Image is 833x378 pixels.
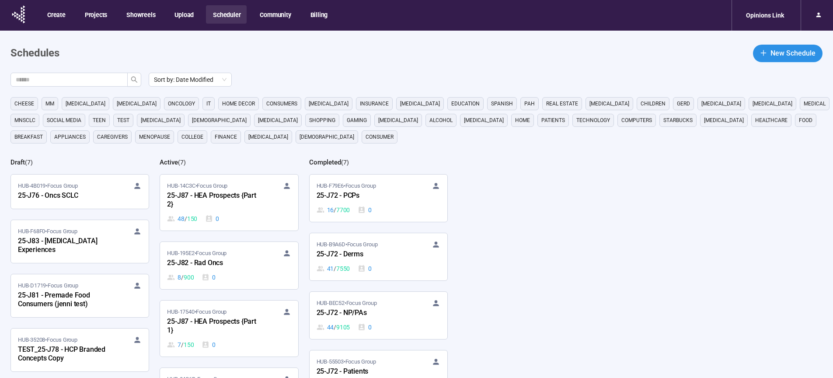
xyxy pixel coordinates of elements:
button: Community [253,5,297,24]
span: search [131,76,138,83]
span: 7700 [336,205,350,215]
h2: Completed [309,158,341,166]
span: [MEDICAL_DATA] [66,99,105,108]
span: / [181,340,184,350]
div: 25-J87 - HEA Prospects {Part 1} [167,316,263,336]
span: appliances [54,133,86,141]
span: oncology [168,99,195,108]
span: home [515,116,530,125]
div: 25-J82 - Rad Oncs [167,258,263,269]
span: [DEMOGRAPHIC_DATA] [192,116,247,125]
span: ( 7 ) [25,159,33,166]
span: HUB-BEC52 • Focus Group [317,299,377,308]
a: HUB-4B019•Focus Group25-J76 - Oncs SCLC [11,175,149,209]
span: Test [117,116,129,125]
span: Teen [93,116,106,125]
div: 25-J72 - PCPs [317,190,413,202]
span: 150 [184,340,194,350]
span: [MEDICAL_DATA] [309,99,349,108]
a: HUB-F79E6•Focus Group25-J72 - PCPs16 / 77000 [310,175,447,222]
span: 9105 [336,322,350,332]
div: 48 [167,214,197,224]
span: / [334,322,336,332]
h2: Active [160,158,178,166]
button: Create [40,5,72,24]
span: cheese [14,99,34,108]
div: 16 [317,205,350,215]
button: Upload [167,5,200,24]
div: 7 [167,340,194,350]
div: 0 [358,205,372,215]
a: HUB-B9A6D•Focus Group25-J72 - Derms41 / 75500 [310,233,447,280]
span: / [185,214,187,224]
span: [MEDICAL_DATA] [258,116,298,125]
span: [DEMOGRAPHIC_DATA] [300,133,354,141]
span: social media [47,116,81,125]
span: HUB-B9A6D • Focus Group [317,240,378,249]
div: 25-J87 - HEA Prospects {Part 2} [167,190,263,210]
span: medical [804,99,826,108]
span: [MEDICAL_DATA] [248,133,288,141]
span: menopause [139,133,170,141]
span: healthcare [755,116,788,125]
span: 900 [184,273,194,282]
span: shopping [309,116,335,125]
span: technology [576,116,610,125]
button: plusNew Schedule [753,45,823,62]
span: Sort by: Date Modified [154,73,227,86]
button: Billing [303,5,334,24]
a: HUB-F68F0•Focus Group25-J83 - [MEDICAL_DATA] Experiences [11,220,149,263]
div: 25-J72 - NP/PAs [317,308,413,319]
span: HUB-F68F0 • Focus Group [18,227,77,236]
span: finance [215,133,237,141]
a: HUB-17540•Focus Group25-J87 - HEA Prospects {Part 1}7 / 1500 [160,301,298,357]
span: caregivers [97,133,128,141]
span: GERD [677,99,690,108]
a: HUB-BEC52•Focus Group25-J72 - NP/PAs44 / 91050 [310,292,447,339]
span: HUB-14C3C • Focus Group [167,182,227,190]
span: ( 7 ) [341,159,349,166]
div: 25-J72 - Patients [317,366,413,378]
span: [MEDICAL_DATA] [704,116,744,125]
span: HUB-17540 • Focus Group [167,308,227,316]
span: HUB-55503 • Focus Group [317,357,376,366]
div: 25-J83 - [MEDICAL_DATA] Experiences [18,236,114,256]
span: consumers [266,99,297,108]
span: Patients [541,116,565,125]
span: 150 [187,214,197,224]
div: 0 [202,273,216,282]
a: HUB-D1719•Focus Group25-J81 - Premade Food Consumers (jenni test) [11,274,149,317]
div: 0 [205,214,219,224]
div: 25-J76 - Oncs SCLC [18,190,114,202]
button: Projects [78,5,113,24]
span: [MEDICAL_DATA] [464,116,504,125]
span: HUB-D1719 • Focus Group [18,281,78,290]
span: Insurance [360,99,389,108]
span: starbucks [663,116,693,125]
div: TEST_25-J78 - HCP Branded Concepts Copy [18,344,114,364]
h2: Draft [10,158,25,166]
span: gaming [347,116,367,125]
span: mnsclc [14,116,35,125]
div: 0 [358,322,372,332]
span: ( 7 ) [178,159,186,166]
span: Spanish [491,99,513,108]
div: 41 [317,264,350,273]
span: education [451,99,480,108]
button: Showreels [119,5,161,24]
span: HUB-35208 • Focus Group [18,336,77,344]
div: 8 [167,273,194,282]
span: [MEDICAL_DATA] [701,99,741,108]
span: [MEDICAL_DATA] [378,116,418,125]
div: Opinions Link [741,7,789,24]
span: 7550 [336,264,350,273]
span: [MEDICAL_DATA] [589,99,629,108]
span: [MEDICAL_DATA] [117,99,157,108]
span: / [181,273,184,282]
a: HUB-14C3C•Focus Group25-J87 - HEA Prospects {Part 2}48 / 1500 [160,175,298,231]
span: / [334,205,336,215]
span: alcohol [429,116,453,125]
span: home decor [222,99,255,108]
span: consumer [366,133,394,141]
span: plus [760,49,767,56]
